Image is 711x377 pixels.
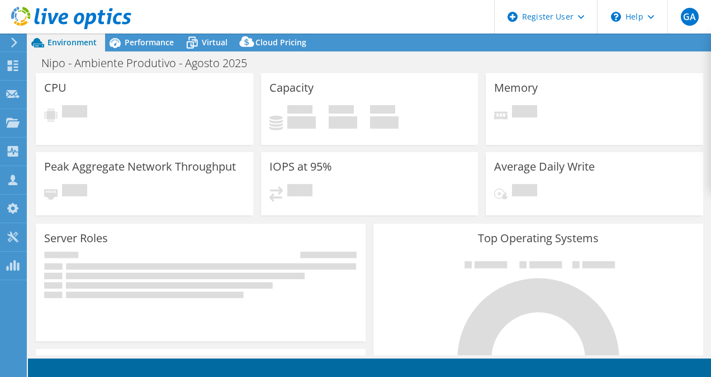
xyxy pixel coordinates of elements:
[681,8,699,26] span: GA
[62,184,87,199] span: Pending
[370,116,399,129] h4: 0 GiB
[494,82,538,94] h3: Memory
[202,37,227,48] span: Virtual
[287,116,316,129] h4: 0 GiB
[329,116,357,129] h4: 0 GiB
[287,105,312,116] span: Used
[125,37,174,48] span: Performance
[269,82,314,94] h3: Capacity
[382,232,695,244] h3: Top Operating Systems
[48,37,97,48] span: Environment
[512,105,537,120] span: Pending
[287,184,312,199] span: Pending
[370,105,395,116] span: Total
[44,161,236,173] h3: Peak Aggregate Network Throughput
[62,105,87,120] span: Pending
[44,82,67,94] h3: CPU
[512,184,537,199] span: Pending
[36,57,264,69] h1: Nipo - Ambiente Produtivo - Agosto 2025
[611,12,621,22] svg: \n
[44,232,108,244] h3: Server Roles
[269,161,332,173] h3: IOPS at 95%
[329,105,354,116] span: Free
[494,161,595,173] h3: Average Daily Write
[255,37,306,48] span: Cloud Pricing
